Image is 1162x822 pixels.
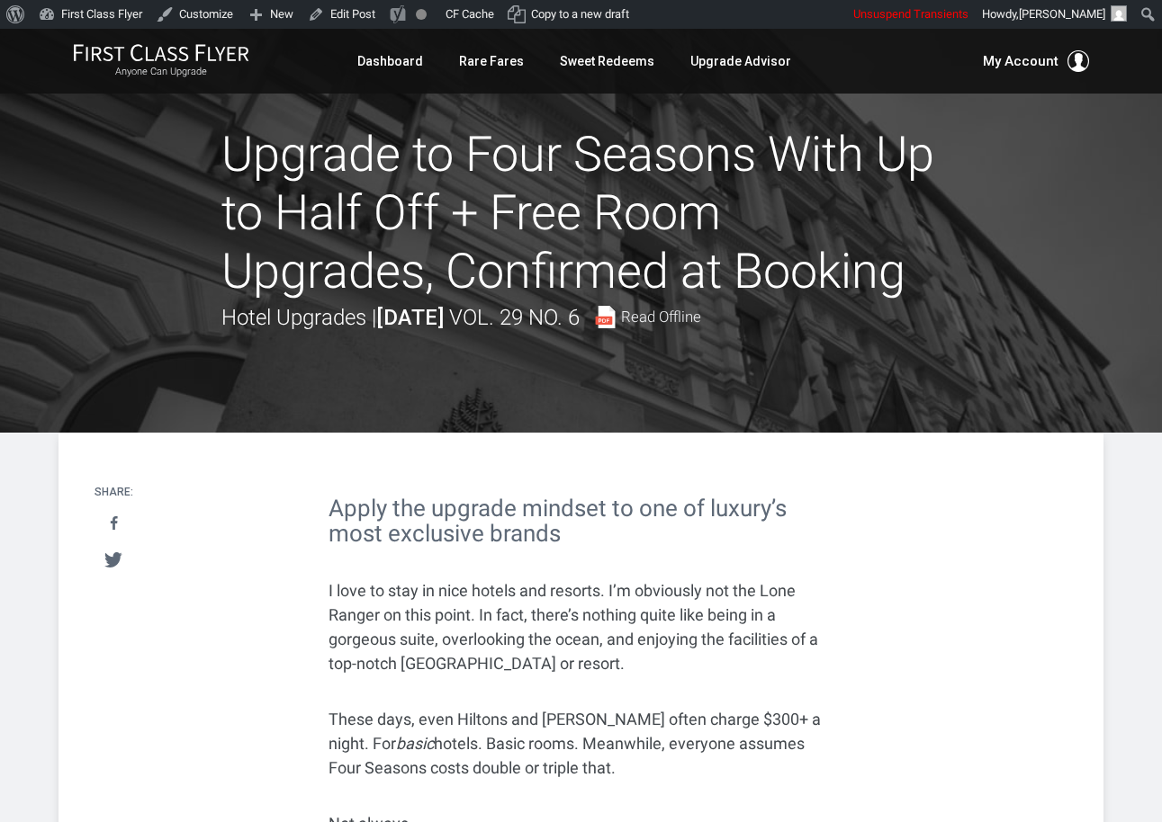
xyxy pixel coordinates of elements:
a: Rare Fares [459,45,524,77]
h1: Upgrade to Four Seasons With Up to Half Off + Free Room Upgrades, Confirmed at Booking [221,126,941,300]
h2: Apply the upgrade mindset to one of luxury’s most exclusive brands [329,496,833,547]
span: My Account [983,50,1058,72]
a: Upgrade Advisor [690,45,791,77]
p: These days, even Hiltons and [PERSON_NAME] often charge $300+ a night. For hotels. Basic rooms. M... [329,707,833,780]
button: My Account [983,50,1089,72]
span: Read Offline [621,309,701,325]
a: Dashboard [357,45,423,77]
img: pdf-file.svg [594,306,617,328]
small: Anyone Can Upgrade [73,66,249,78]
p: I love to stay in nice hotels and resorts. I’m obviously not the Lone Ranger on this point. In fa... [329,578,833,675]
strong: [DATE] [376,305,444,330]
h4: Share: [95,487,133,498]
img: First Class Flyer [73,43,249,62]
a: Tweet [95,543,132,576]
a: Sweet Redeems [560,45,654,77]
span: Unsuspend Transients [853,7,968,21]
em: basic [396,734,434,753]
a: Share [95,507,132,541]
span: Vol. 29 No. 6 [449,305,580,330]
div: Hotel Upgrades | [221,300,701,335]
a: Read Offline [594,306,701,328]
a: First Class FlyerAnyone Can Upgrade [73,43,249,79]
span: [PERSON_NAME] [1019,7,1105,21]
